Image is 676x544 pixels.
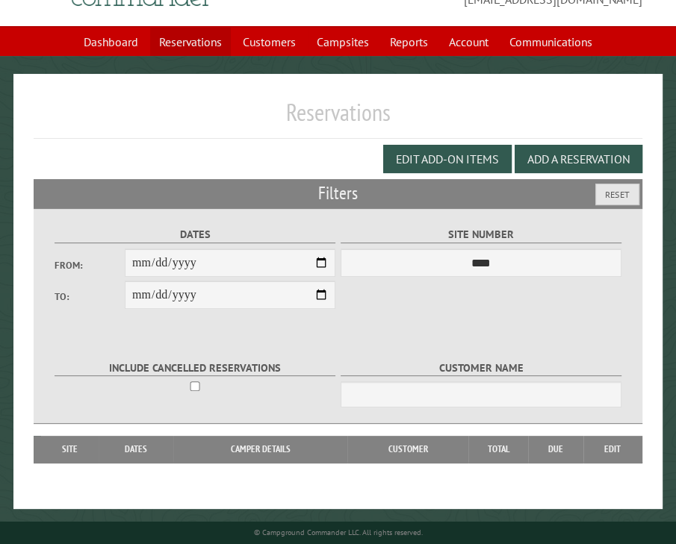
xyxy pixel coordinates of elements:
a: Dashboard [75,28,147,56]
th: Customer [347,436,468,463]
a: Reports [381,28,437,56]
a: Account [440,28,497,56]
label: Dates [55,226,335,243]
button: Add a Reservation [515,145,642,173]
th: Dates [99,436,173,463]
button: Edit Add-on Items [383,145,512,173]
a: Customers [234,28,305,56]
label: Include Cancelled Reservations [55,360,335,377]
button: Reset [595,184,639,205]
h2: Filters [34,179,642,207]
label: From: [55,258,125,272]
th: Due [528,436,583,463]
small: © Campground Commander LLC. All rights reserved. [253,528,422,537]
label: Site Number [341,226,621,243]
a: Reservations [150,28,231,56]
label: Customer Name [341,360,621,377]
th: Total [468,436,528,463]
th: Site [41,436,98,463]
a: Communications [500,28,601,56]
label: To: [55,290,125,304]
h1: Reservations [34,98,642,139]
a: Campsites [308,28,378,56]
th: Edit [583,436,642,463]
th: Camper Details [173,436,348,463]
